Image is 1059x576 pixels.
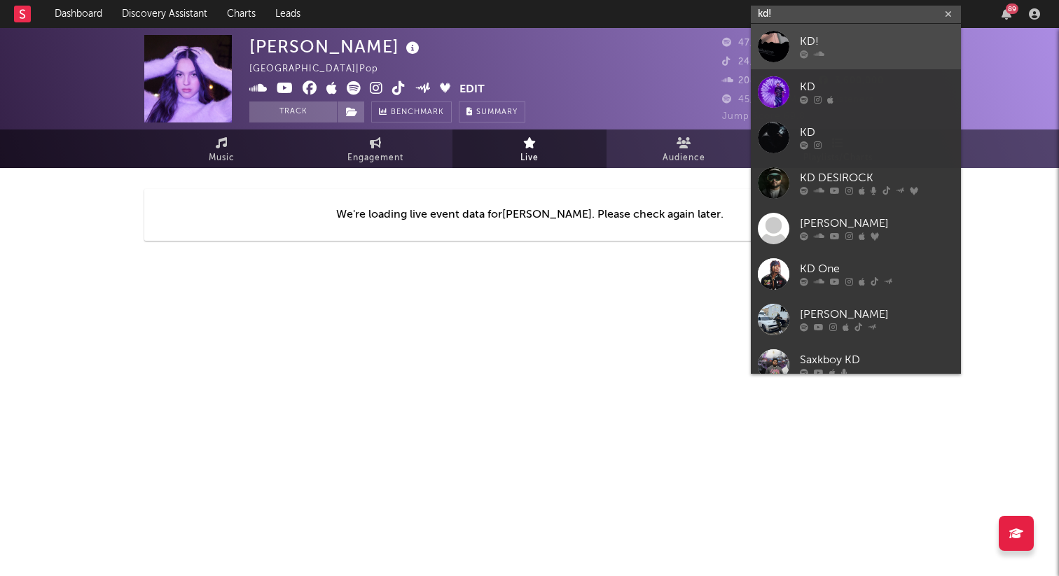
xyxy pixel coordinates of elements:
[476,108,518,116] span: Summary
[371,101,452,122] a: Benchmark
[800,216,954,232] div: [PERSON_NAME]
[452,129,607,168] a: Live
[144,189,915,241] div: We're loading live event data for [PERSON_NAME] . Please check again later.
[751,115,961,160] a: KD
[800,261,954,278] div: KD One
[800,307,954,323] div: [PERSON_NAME]
[722,95,874,104] span: 45,111,206 Monthly Listeners
[249,101,337,122] button: Track
[722,76,777,85] span: 208,749
[800,125,954,141] div: KD
[751,6,961,23] input: Search for artists
[144,129,298,168] a: Music
[1006,3,1018,14] div: 89
[1002,8,1011,20] button: 89
[751,251,961,297] a: KD One
[459,101,525,122] button: Summary
[209,150,235,167] span: Music
[298,129,452,168] a: Engagement
[607,129,761,168] a: Audience
[751,69,961,115] a: KD
[249,61,394,78] div: [GEOGRAPHIC_DATA] | Pop
[663,150,705,167] span: Audience
[800,79,954,96] div: KD
[800,170,954,187] div: KD DESIROCK
[800,352,954,369] div: Saxkboy KD
[751,206,961,251] a: [PERSON_NAME]
[722,112,805,121] span: Jump Score: 69.8
[722,38,791,48] span: 47,680,581
[459,81,485,99] button: Edit
[722,57,792,66] span: 24,100,000
[751,160,961,206] a: KD DESIROCK
[751,297,961,342] a: [PERSON_NAME]
[520,150,539,167] span: Live
[800,34,954,50] div: KD!
[751,342,961,388] a: Saxkboy KD
[391,104,444,121] span: Benchmark
[249,35,423,58] div: [PERSON_NAME]
[347,150,403,167] span: Engagement
[751,24,961,69] a: KD!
